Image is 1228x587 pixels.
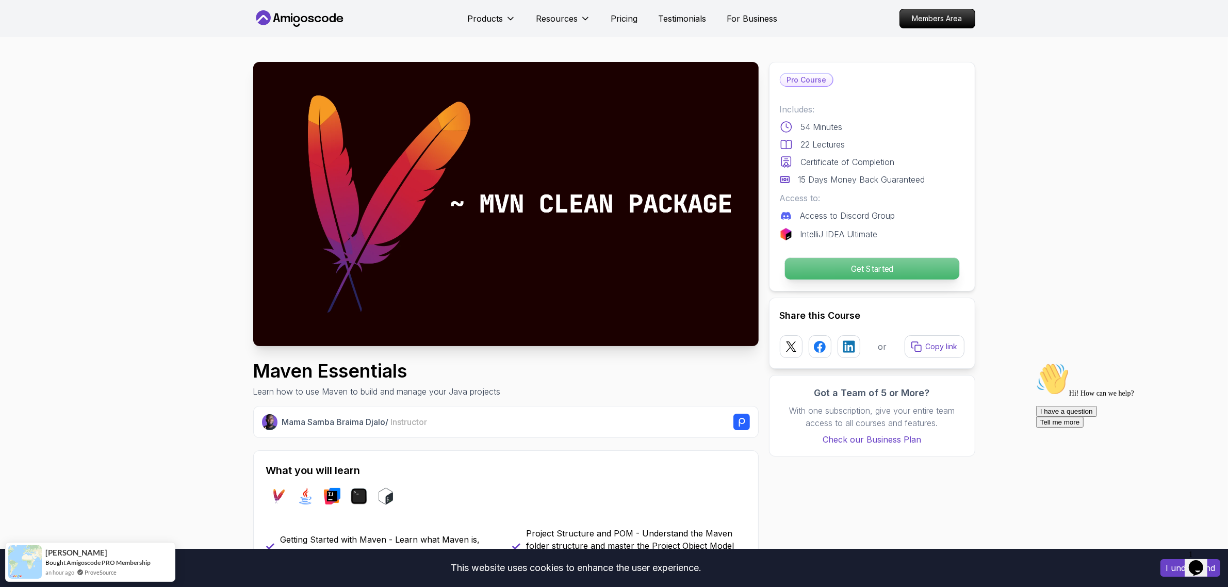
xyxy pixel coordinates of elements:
p: 22 Lectures [801,138,845,151]
iframe: chat widget [1032,358,1218,541]
a: Check our Business Plan [780,433,964,446]
p: 54 Minutes [801,121,843,133]
a: Members Area [899,9,975,28]
img: maven logo [270,488,287,504]
p: Members Area [900,9,975,28]
p: Access to Discord Group [800,209,895,222]
h1: Maven Essentials [253,361,501,381]
p: Getting Started with Maven - Learn what Maven is, install it, and verify your setup on your system. [281,533,500,558]
img: provesource social proof notification image [8,545,42,579]
a: Testimonials [659,12,707,25]
img: maven-essentials_thumbnail [253,62,759,346]
img: terminal logo [351,488,367,504]
a: For Business [727,12,778,25]
p: IntelliJ IDEA Ultimate [800,228,878,240]
button: Copy link [905,335,964,358]
p: Pro Course [780,74,832,86]
p: Includes: [780,103,964,116]
p: 15 Days Money Back Guaranteed [798,173,925,186]
p: With one subscription, give your entire team access to all courses and features. [780,404,964,429]
img: :wave: [4,4,37,37]
div: 👋Hi! How can we help?I have a questionTell me more [4,4,190,69]
a: Amigoscode PRO Membership [67,559,151,566]
h3: Got a Team of 5 or More? [780,386,964,400]
p: or [878,340,887,353]
iframe: chat widget [1185,546,1218,577]
img: Nelson Djalo [262,414,278,430]
p: Copy link [926,341,958,352]
button: Get Started [784,257,959,280]
button: Tell me more [4,58,52,69]
p: Learn how to use Maven to build and manage your Java projects [253,385,501,398]
h2: Share this Course [780,308,964,323]
p: Project Structure and POM - Understand the Maven folder structure and master the Project Object M... [527,527,746,564]
span: Instructor [390,417,427,427]
span: an hour ago [45,568,74,577]
p: Mama Samba Braima Djalo / [282,416,427,428]
h2: What you will learn [266,463,746,478]
img: jetbrains logo [780,228,792,240]
p: Get Started [784,258,959,280]
span: Hi! How can we help? [4,31,102,39]
img: java logo [297,488,314,504]
a: ProveSource [85,568,117,577]
p: Certificate of Completion [801,156,895,168]
span: Bought [45,559,66,566]
button: Accept cookies [1160,559,1220,577]
button: Products [468,12,516,33]
p: Products [468,12,503,25]
span: [PERSON_NAME] [45,548,107,557]
p: Access to: [780,192,964,204]
img: bash logo [378,488,394,504]
a: Pricing [611,12,638,25]
p: Resources [536,12,578,25]
button: Resources [536,12,591,33]
button: I have a question [4,47,65,58]
div: This website uses cookies to enhance the user experience. [8,557,1145,579]
img: intellij logo [324,488,340,504]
